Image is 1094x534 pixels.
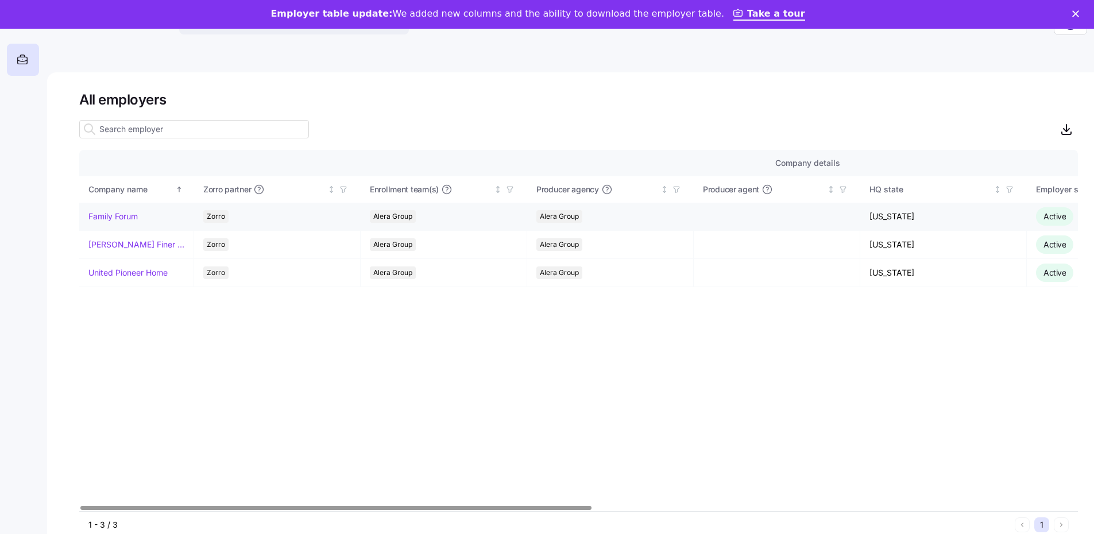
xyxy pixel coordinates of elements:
div: Not sorted [660,185,668,194]
a: [PERSON_NAME] Finer Meats [88,239,184,250]
span: Producer agent [703,184,759,195]
button: Previous page [1015,517,1030,532]
button: 1 [1034,517,1049,532]
h1: All employers [79,91,1078,109]
td: [US_STATE] [860,203,1027,231]
th: Enrollment team(s)Not sorted [361,176,527,203]
div: Not sorted [994,185,1002,194]
span: Alera Group [373,210,412,223]
span: Active [1043,211,1066,221]
span: Alera Group [540,210,579,223]
div: Close [1072,10,1084,17]
b: Employer table update: [270,8,392,19]
span: Zorro partner [203,184,251,195]
span: Zorro [207,266,225,279]
span: Alera Group [540,238,579,251]
th: Company nameSorted ascending [79,176,194,203]
span: Active [1043,268,1066,277]
span: Zorro [207,210,225,223]
div: 1 - 3 / 3 [88,519,1010,531]
th: Producer agencyNot sorted [527,176,694,203]
a: United Pioneer Home [88,267,168,278]
span: Enrollment team(s) [370,184,439,195]
a: Family Forum [88,211,138,222]
th: Zorro partnerNot sorted [194,176,361,203]
div: Not sorted [327,185,335,194]
div: Company name [88,183,173,196]
span: Alera Group [540,266,579,279]
span: Active [1043,239,1066,249]
div: We added new columns and the ability to download the employer table. [270,8,724,20]
div: Not sorted [494,185,502,194]
div: HQ state [869,183,991,196]
div: Sorted ascending [175,185,183,194]
button: Next page [1054,517,1069,532]
td: [US_STATE] [860,231,1027,259]
span: Zorro [207,238,225,251]
a: Take a tour [733,8,805,21]
div: Not sorted [827,185,835,194]
th: Producer agentNot sorted [694,176,860,203]
span: Producer agency [536,184,599,195]
span: Alera Group [373,238,412,251]
span: Alera Group [373,266,412,279]
td: [US_STATE] [860,259,1027,287]
input: Search employer [79,120,309,138]
th: HQ stateNot sorted [860,176,1027,203]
